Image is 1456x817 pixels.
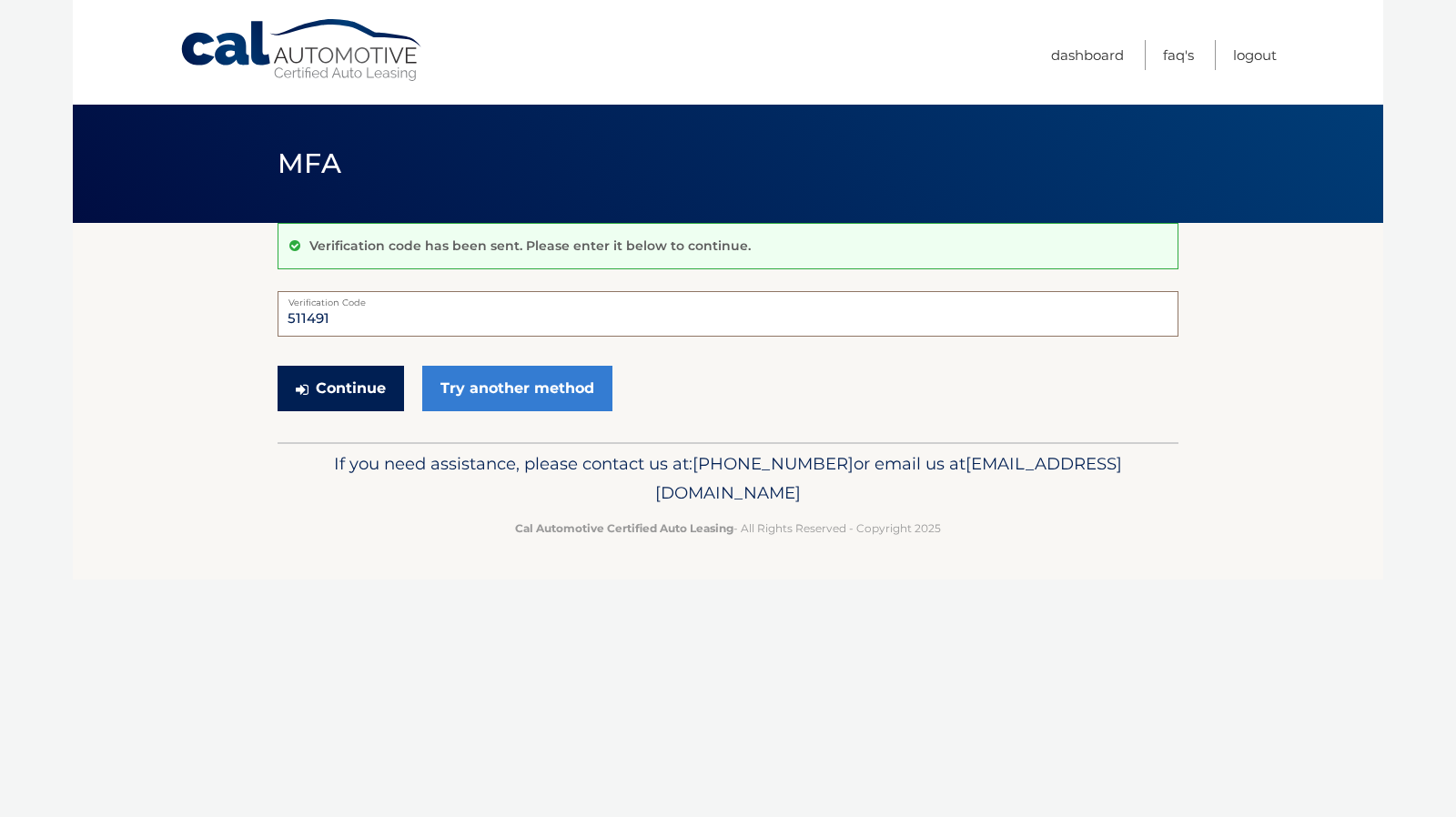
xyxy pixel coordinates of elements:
[515,521,733,535] strong: Cal Automotive Certified Auto Leasing
[422,366,612,411] a: Try another method
[289,449,1167,508] p: If you need assistance, please contact us at: or email us at
[1051,40,1124,70] a: Dashboard
[278,366,404,411] button: Continue
[289,519,1167,538] p: - All Rights Reserved - Copyright 2025
[179,18,425,83] a: Cal Automotive
[1163,40,1194,70] a: FAQ's
[655,453,1122,503] span: [EMAIL_ADDRESS][DOMAIN_NAME]
[1233,40,1277,70] a: Logout
[309,237,751,254] p: Verification code has been sent. Please enter it below to continue.
[278,291,1178,337] input: Verification Code
[693,453,854,474] span: [PHONE_NUMBER]
[278,146,341,180] span: MFA
[278,291,1178,306] label: Verification Code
